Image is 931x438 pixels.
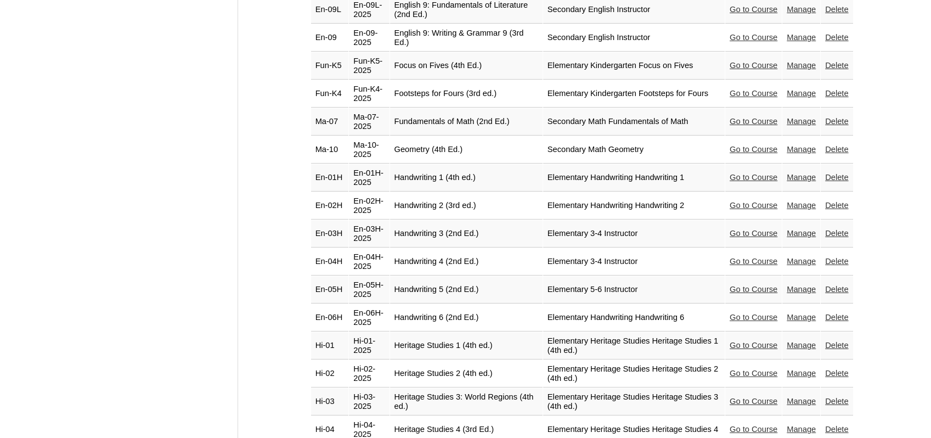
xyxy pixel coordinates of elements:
a: Manage [787,285,816,294]
td: English 9: Writing & Grammar 9 (3rd Ed.) [390,24,543,52]
td: Ma-07-2025 [349,108,389,136]
td: Handwriting 4 (2nd Ed.) [390,248,543,276]
a: Delete [825,397,848,406]
a: Go to Course [730,145,777,154]
a: Manage [787,145,816,154]
a: Go to Course [730,61,777,70]
td: Hi-01-2025 [349,332,389,360]
a: Go to Course [730,257,777,266]
td: Handwriting 6 (2nd Ed.) [390,304,543,332]
a: Manage [787,341,816,350]
a: Go to Course [730,341,777,350]
a: Go to Course [730,201,777,210]
td: En-02H-2025 [349,192,389,220]
td: En-01H-2025 [349,164,389,192]
a: Manage [787,229,816,238]
a: Manage [787,257,816,266]
td: En-04H-2025 [349,248,389,276]
td: Secondary Math Fundamentals of Math [543,108,725,136]
td: Elementary Kindergarten Footsteps for Fours [543,80,725,108]
a: Manage [787,397,816,406]
a: Go to Course [730,229,777,238]
td: Fun-K4 [311,80,349,108]
td: Handwriting 2 (3rd ed.) [390,192,543,220]
a: Manage [787,201,816,210]
td: Handwriting 5 (2nd Ed.) [390,276,543,304]
td: Ma-10 [311,136,349,164]
td: Hi-03 [311,388,349,415]
a: Go to Course [730,425,777,434]
a: Go to Course [730,369,777,378]
td: Hi-03-2025 [349,388,389,415]
td: Elementary 5-6 Instructor [543,276,725,304]
a: Delete [825,201,848,210]
td: Elementary 3-4 Instructor [543,248,725,276]
td: Fundamentals of Math (2nd Ed.) [390,108,543,136]
td: Fun-K5-2025 [349,52,389,80]
a: Go to Course [730,173,777,182]
td: Elementary Handwriting Handwriting 1 [543,164,725,192]
td: Heritage Studies 2 (4th ed.) [390,360,543,388]
a: Delete [825,173,848,182]
td: En-06H-2025 [349,304,389,332]
a: Manage [787,173,816,182]
td: Elementary Kindergarten Focus on Fives [543,52,725,80]
a: Manage [787,61,816,70]
td: En-05H [311,276,349,304]
a: Delete [825,313,848,322]
a: Delete [825,33,848,42]
a: Delete [825,341,848,350]
td: En-09-2025 [349,24,389,52]
a: Manage [787,313,816,322]
td: Fun-K4-2025 [349,80,389,108]
a: Delete [825,89,848,98]
a: Delete [825,61,848,70]
td: Handwriting 1 (4th ed.) [390,164,543,192]
td: En-02H [311,192,349,220]
a: Go to Course [730,5,777,14]
td: Heritage Studies 1 (4th ed.) [390,332,543,360]
a: Go to Course [730,285,777,294]
td: En-03H [311,220,349,248]
td: Hi-02-2025 [349,360,389,388]
a: Go to Course [730,117,777,126]
a: Delete [825,5,848,14]
a: Delete [825,117,848,126]
td: En-04H [311,248,349,276]
td: Elementary Heritage Studies Heritage Studies 1 (4th ed.) [543,332,725,360]
td: Elementary 3-4 Instructor [543,220,725,248]
td: En-09 [311,24,349,52]
a: Manage [787,89,816,98]
td: Elementary Handwriting Handwriting 2 [543,192,725,220]
td: Fun-K5 [311,52,349,80]
a: Delete [825,425,848,434]
a: Manage [787,117,816,126]
a: Delete [825,145,848,154]
a: Manage [787,425,816,434]
a: Delete [825,285,848,294]
td: Secondary Math Geometry [543,136,725,164]
a: Go to Course [730,397,777,406]
td: En-01H [311,164,349,192]
a: Manage [787,369,816,378]
td: Elementary Heritage Studies Heritage Studies 3 (4th ed.) [543,388,725,415]
td: Ma-07 [311,108,349,136]
td: En-03H-2025 [349,220,389,248]
a: Manage [787,33,816,42]
a: Manage [787,5,816,14]
td: Focus on Fives (4th Ed.) [390,52,543,80]
a: Go to Course [730,89,777,98]
td: Footsteps for Fours (3rd ed.) [390,80,543,108]
td: En-06H [311,304,349,332]
td: Secondary English Instructor [543,24,725,52]
a: Go to Course [730,313,777,322]
td: Handwriting 3 (2nd Ed.) [390,220,543,248]
td: Ma-10-2025 [349,136,389,164]
td: Elementary Handwriting Handwriting 6 [543,304,725,332]
a: Go to Course [730,33,777,42]
td: Hi-01 [311,332,349,360]
a: Delete [825,369,848,378]
td: En-05H-2025 [349,276,389,304]
td: Elementary Heritage Studies Heritage Studies 2 (4th ed.) [543,360,725,388]
a: Delete [825,257,848,266]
